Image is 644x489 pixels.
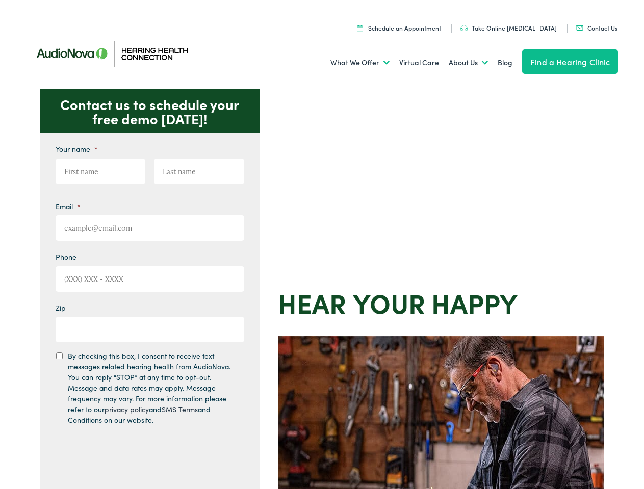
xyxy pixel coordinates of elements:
[56,303,66,312] label: Zip
[330,44,390,81] a: What We Offer
[154,159,244,184] input: Last name
[576,23,617,32] a: Contact Us
[460,23,557,32] a: Take Online [MEDICAL_DATA]
[357,23,441,32] a: Schedule an Appointment
[56,159,146,184] input: First name
[56,252,76,261] label: Phone
[498,44,512,81] a: Blog
[105,404,149,414] a: privacy policy
[278,284,346,321] strong: Hear
[399,44,439,81] a: Virtual Care
[56,215,244,241] input: example@email.com
[68,350,235,425] label: By checking this box, I consent to receive text messages related hearing health from AudioNova. Y...
[576,25,583,31] img: utility icon
[522,49,618,74] a: Find a Hearing Clinic
[56,266,244,292] input: (XXX) XXX - XXXX
[162,404,198,414] a: SMS Terms
[56,144,98,153] label: Your name
[449,44,488,81] a: About Us
[460,25,468,31] img: utility icon
[40,89,260,133] p: Contact us to schedule your free demo [DATE]!
[56,202,81,211] label: Email
[353,284,518,321] strong: your Happy
[357,24,363,31] img: utility icon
